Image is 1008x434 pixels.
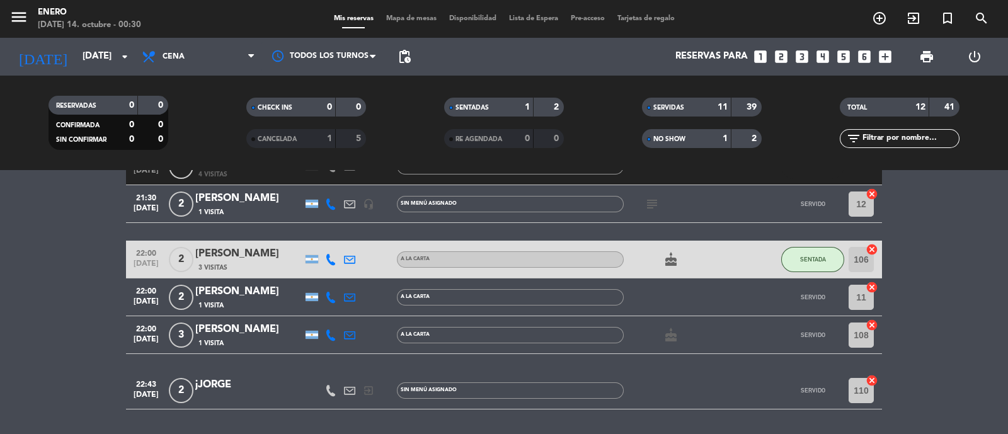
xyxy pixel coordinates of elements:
[129,120,134,129] strong: 0
[356,134,364,143] strong: 5
[169,378,193,403] span: 2
[861,132,959,146] input: Filtrar por nombre...
[401,332,430,337] span: A LA CARTA
[866,374,878,387] i: cancel
[169,247,193,272] span: 2
[781,323,844,348] button: SERVIDO
[747,103,759,111] strong: 39
[525,134,530,143] strong: 0
[195,246,302,262] div: [PERSON_NAME]
[847,105,867,111] span: TOTAL
[356,103,364,111] strong: 0
[130,190,162,204] span: 21:30
[951,38,999,76] div: LOG OUT
[801,200,825,207] span: SERVIDO
[258,105,292,111] span: CHECK INS
[564,15,611,22] span: Pre-acceso
[327,103,332,111] strong: 0
[800,256,826,263] span: SENTADA
[130,260,162,274] span: [DATE]
[455,105,489,111] span: SENTADAS
[866,188,878,200] i: cancel
[130,204,162,219] span: [DATE]
[675,51,748,62] span: Reservas para
[56,137,106,143] span: SIN CONFIRMAR
[611,15,681,22] span: Tarjetas de regalo
[198,300,224,311] span: 1 Visita
[401,256,430,261] span: A LA CARTA
[906,11,921,26] i: exit_to_app
[554,134,561,143] strong: 0
[380,15,443,22] span: Mapa de mesas
[130,391,162,405] span: [DATE]
[940,11,955,26] i: turned_in_not
[915,103,925,111] strong: 12
[718,103,728,111] strong: 11
[653,136,685,142] span: NO SHOW
[117,49,132,64] i: arrow_drop_down
[56,103,96,109] span: RESERVADAS
[130,376,162,391] span: 22:43
[801,294,825,300] span: SERVIDO
[835,49,852,65] i: looks_5
[258,136,297,142] span: CANCELADA
[129,101,134,110] strong: 0
[794,49,810,65] i: looks_3
[130,245,162,260] span: 22:00
[781,285,844,310] button: SERVIDO
[130,283,162,297] span: 22:00
[401,201,457,206] span: Sin menú asignado
[443,15,503,22] span: Disponibilidad
[846,131,861,146] i: filter_list
[919,49,934,64] span: print
[781,247,844,272] button: SENTADA
[866,281,878,294] i: cancel
[872,11,887,26] i: add_circle_outline
[525,103,530,111] strong: 1
[130,321,162,335] span: 22:00
[9,8,28,26] i: menu
[752,134,759,143] strong: 2
[195,283,302,300] div: [PERSON_NAME]
[503,15,564,22] span: Lista de Espera
[455,136,502,142] span: RE AGENDADA
[773,49,789,65] i: looks_two
[158,101,166,110] strong: 0
[130,335,162,350] span: [DATE]
[38,6,141,19] div: Enero
[9,8,28,31] button: menu
[195,190,302,207] div: [PERSON_NAME]
[856,49,873,65] i: looks_6
[974,11,989,26] i: search
[327,134,332,143] strong: 1
[130,297,162,312] span: [DATE]
[198,207,224,217] span: 1 Visita
[554,103,561,111] strong: 2
[752,49,769,65] i: looks_one
[397,49,412,64] span: pending_actions
[328,15,380,22] span: Mis reservas
[653,105,684,111] span: SERVIDAS
[195,321,302,338] div: [PERSON_NAME]
[866,243,878,256] i: cancel
[877,49,893,65] i: add_box
[169,323,193,348] span: 3
[198,338,224,348] span: 1 Visita
[195,377,302,393] div: jJORGE
[401,387,457,392] span: Sin menú asignado
[781,191,844,217] button: SERVIDO
[801,331,825,338] span: SERVIDO
[158,120,166,129] strong: 0
[644,197,660,212] i: subject
[9,43,76,71] i: [DATE]
[56,122,100,128] span: CONFIRMADA
[866,319,878,331] i: cancel
[198,169,227,180] span: 4 Visitas
[723,134,728,143] strong: 1
[169,285,193,310] span: 2
[401,294,430,299] span: A LA CARTA
[163,52,185,61] span: Cena
[944,103,957,111] strong: 41
[663,328,679,343] i: cake
[38,19,141,31] div: [DATE] 14. octubre - 00:30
